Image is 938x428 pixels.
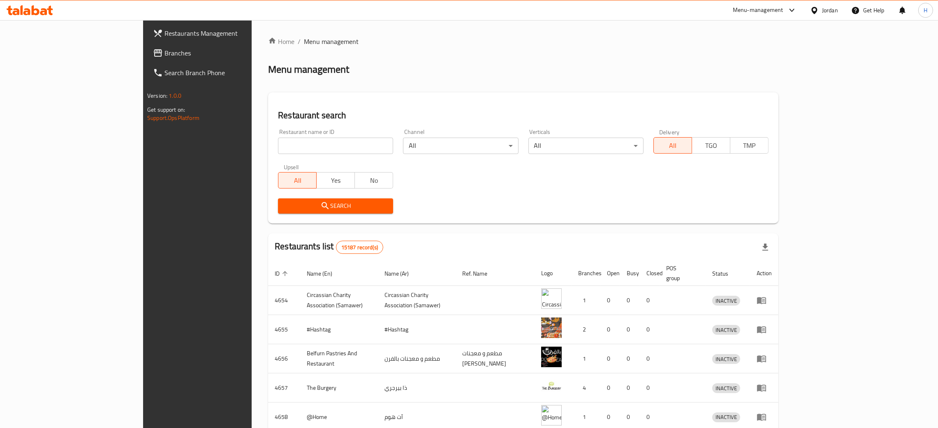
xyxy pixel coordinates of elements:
button: No [354,172,393,189]
td: 0 [600,344,620,373]
th: Closed [640,261,660,286]
td: ​Circassian ​Charity ​Association​ (Samawer) [300,286,378,315]
td: مطعم و معجنات بالفرن [378,344,456,373]
span: 1.0.0 [169,90,181,101]
span: Ref. Name [462,269,498,278]
h2: Restaurants list [275,240,383,254]
span: No [358,175,390,186]
div: INACTIVE [712,325,740,335]
td: 0 [600,315,620,344]
td: ​Circassian ​Charity ​Association​ (Samawer) [378,286,456,315]
h2: Menu management [268,63,349,76]
span: Get support on: [147,104,185,115]
span: Status [712,269,739,278]
input: Search for restaurant name or ID.. [278,138,393,154]
td: 0 [620,286,640,315]
td: Belfurn Pastries And Restaurant [300,344,378,373]
td: 0 [640,373,660,403]
span: INACTIVE [712,354,740,364]
th: Logo [535,261,572,286]
td: 1 [572,286,600,315]
label: Delivery [659,129,680,135]
span: INACTIVE [712,384,740,393]
span: All [282,175,313,186]
td: 0 [600,286,620,315]
span: ID [275,269,290,278]
div: Jordan [822,6,838,15]
span: INACTIVE [712,296,740,306]
button: TMP [730,137,769,154]
div: All [528,138,644,154]
span: 15187 record(s) [336,244,383,251]
div: Export file [755,237,775,257]
div: All [403,138,518,154]
span: Menu management [304,37,359,46]
button: Search [278,198,393,214]
td: 4 [572,373,600,403]
a: Branches [146,43,300,63]
button: All [278,172,317,189]
a: Restaurants Management [146,23,300,43]
img: Belfurn Pastries And Restaurant [541,347,562,367]
img: ​Circassian ​Charity ​Association​ (Samawer) [541,288,562,309]
td: 0 [620,344,640,373]
span: TGO [695,140,727,152]
th: Action [750,261,778,286]
td: ذا بيرجري [378,373,456,403]
th: Busy [620,261,640,286]
div: Menu [757,383,772,393]
span: POS group [666,263,696,283]
label: Upsell [284,164,299,170]
span: INACTIVE [712,412,740,422]
td: مطعم و معجنات [PERSON_NAME] [456,344,535,373]
span: Search [285,201,387,211]
span: Yes [320,175,352,186]
div: INACTIVE [712,412,740,422]
td: 0 [640,286,660,315]
span: Search Branch Phone [164,68,293,78]
div: Menu [757,412,772,422]
td: 0 [640,315,660,344]
div: Menu [757,324,772,334]
span: INACTIVE [712,325,740,335]
td: 1 [572,344,600,373]
td: 0 [620,373,640,403]
span: Version: [147,90,167,101]
span: Name (En) [307,269,343,278]
div: Menu [757,354,772,364]
td: The Burgery [300,373,378,403]
div: Menu [757,295,772,305]
span: Name (Ar) [384,269,419,278]
td: 2 [572,315,600,344]
span: H [924,6,927,15]
a: Search Branch Phone [146,63,300,83]
img: #Hashtag [541,318,562,338]
img: @Home [541,405,562,426]
a: Support.OpsPlatform [147,113,199,123]
h2: Restaurant search [278,109,769,122]
td: 0 [640,344,660,373]
td: #Hashtag [300,315,378,344]
span: Branches [164,48,293,58]
th: Open [600,261,620,286]
span: TMP [734,140,765,152]
span: All [657,140,689,152]
span: Restaurants Management [164,28,293,38]
button: Yes [316,172,355,189]
img: The Burgery [541,376,562,396]
td: #Hashtag [378,315,456,344]
td: 0 [600,373,620,403]
button: TGO [692,137,730,154]
td: 0 [620,315,640,344]
button: All [653,137,692,154]
div: INACTIVE [712,354,740,364]
th: Branches [572,261,600,286]
div: Total records count [336,241,383,254]
div: Menu-management [733,5,783,15]
nav: breadcrumb [268,37,778,46]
